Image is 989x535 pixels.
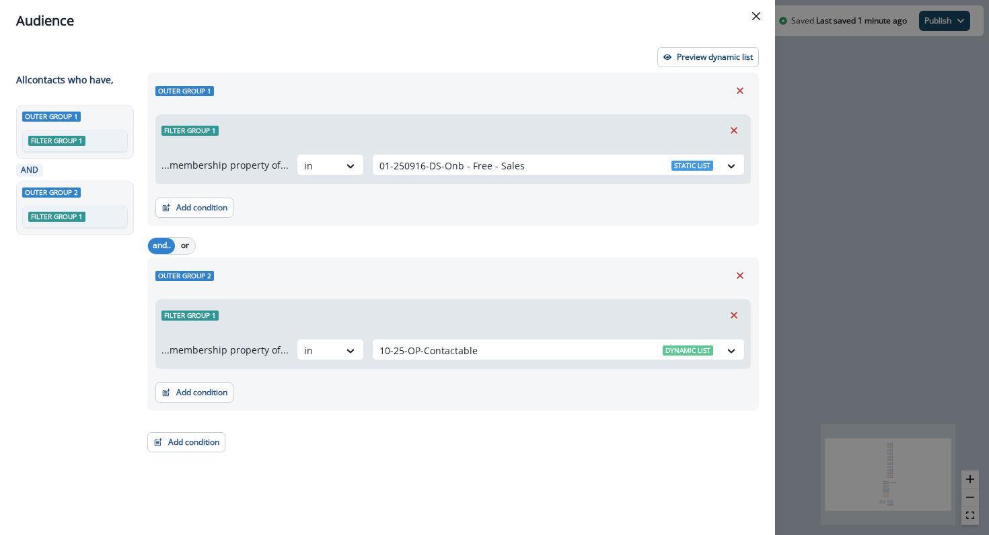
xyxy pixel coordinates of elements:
span: Outer group 2 [22,188,81,198]
span: Filter group 1 [161,311,219,321]
button: Remove [723,305,745,325]
p: ...membership property of... [161,343,289,357]
span: Outer group 2 [155,271,214,281]
span: Filter group 1 [28,212,85,222]
button: or [175,238,195,254]
p: ...membership property of... [161,158,289,172]
span: Outer group 1 [22,112,81,122]
button: Close [745,5,767,27]
span: Outer group 1 [155,86,214,96]
button: and.. [148,238,175,254]
button: Remove [729,265,751,286]
button: Add condition [155,198,233,218]
div: Audience [16,11,759,31]
p: AND [19,164,40,176]
button: Add condition [155,382,233,403]
p: Preview dynamic list [677,52,753,62]
button: Preview dynamic list [657,47,759,67]
span: Filter group 1 [161,126,219,136]
p: All contact s who have, [16,73,114,87]
button: Remove [723,120,745,140]
button: Add condition [147,432,225,452]
span: Filter group 1 [28,136,85,146]
button: Remove [729,81,751,101]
